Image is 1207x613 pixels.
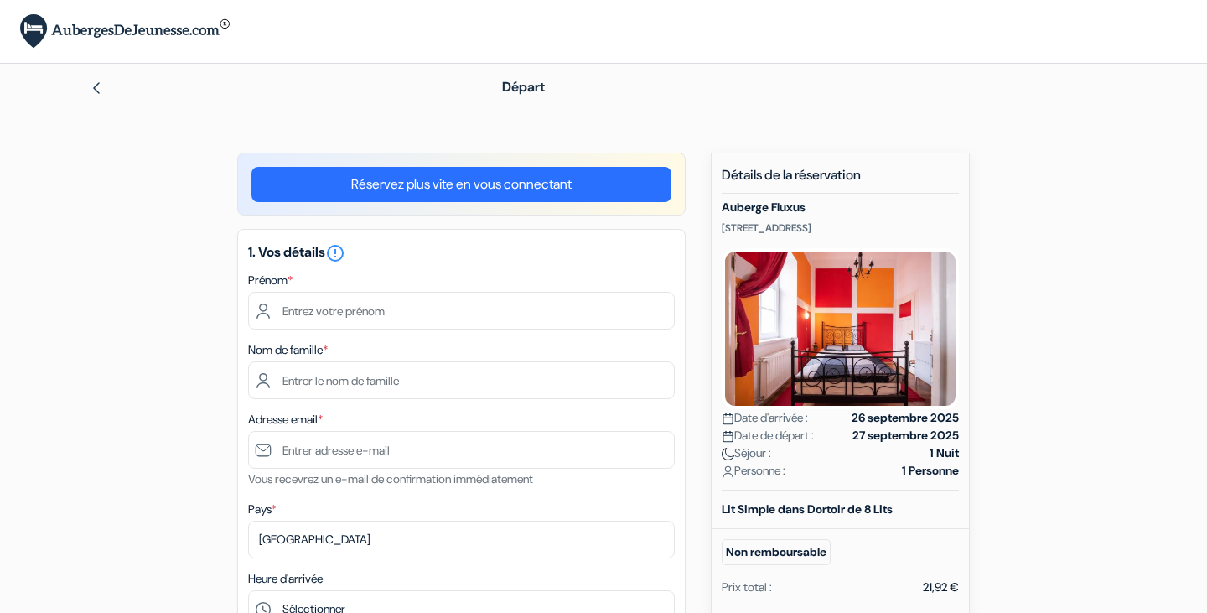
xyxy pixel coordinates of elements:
[722,221,959,235] p: [STREET_ADDRESS]
[20,14,230,49] img: AubergesDeJeunesse.com
[248,501,276,518] label: Pays
[325,243,345,261] a: error_outline
[722,448,734,460] img: moon.svg
[722,501,893,517] b: Lit Simple dans Dortoir de 8 Lits
[248,411,323,429] label: Adresse email
[90,81,103,95] img: left_arrow.svg
[248,570,323,588] label: Heure d'arrivée
[248,341,328,359] label: Nom de famille
[852,409,959,427] strong: 26 septembre 2025
[248,471,533,486] small: Vous recevrez un e-mail de confirmation immédiatement
[722,427,814,444] span: Date de départ :
[902,462,959,480] strong: 1 Personne
[248,431,675,469] input: Entrer adresse e-mail
[923,579,959,596] div: 21,92 €
[722,167,959,194] h5: Détails de la réservation
[722,465,734,478] img: user_icon.svg
[722,430,734,443] img: calendar.svg
[248,292,675,330] input: Entrez votre prénom
[930,444,959,462] strong: 1 Nuit
[248,243,675,263] h5: 1. Vos détails
[248,272,293,289] label: Prénom
[248,361,675,399] input: Entrer le nom de famille
[722,413,734,425] img: calendar.svg
[722,444,771,462] span: Séjour :
[722,462,785,480] span: Personne :
[325,243,345,263] i: error_outline
[722,539,831,565] small: Non remboursable
[722,579,772,596] div: Prix total :
[722,409,808,427] span: Date d'arrivée :
[852,427,959,444] strong: 27 septembre 2025
[251,167,671,202] a: Réservez plus vite en vous connectant
[722,200,959,215] h5: Auberge Fluxus
[502,78,545,96] span: Départ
